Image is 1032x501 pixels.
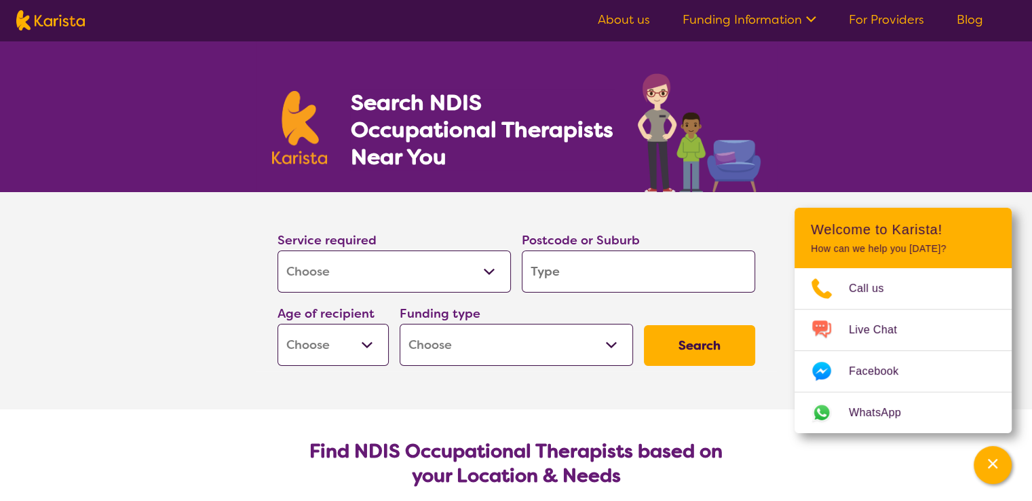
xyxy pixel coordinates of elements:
span: WhatsApp [849,403,917,423]
a: Blog [957,12,983,28]
label: Age of recipient [278,305,375,322]
button: Channel Menu [974,446,1012,484]
span: Live Chat [849,320,913,340]
label: Service required [278,232,377,248]
img: occupational-therapy [638,73,761,192]
button: Search [644,325,755,366]
img: Karista logo [272,91,328,164]
input: Type [522,250,755,293]
a: About us [598,12,650,28]
a: For Providers [849,12,924,28]
a: Funding Information [683,12,816,28]
ul: Choose channel [795,268,1012,433]
h2: Welcome to Karista! [811,221,995,238]
span: Call us [849,278,900,299]
label: Funding type [400,305,480,322]
div: Channel Menu [795,208,1012,433]
img: Karista logo [16,10,85,31]
a: Web link opens in a new tab. [795,392,1012,433]
p: How can we help you [DATE]? [811,243,995,255]
h1: Search NDIS Occupational Therapists Near You [350,89,614,170]
label: Postcode or Suburb [522,232,640,248]
span: Facebook [849,361,915,382]
h2: Find NDIS Occupational Therapists based on your Location & Needs [288,439,744,488]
